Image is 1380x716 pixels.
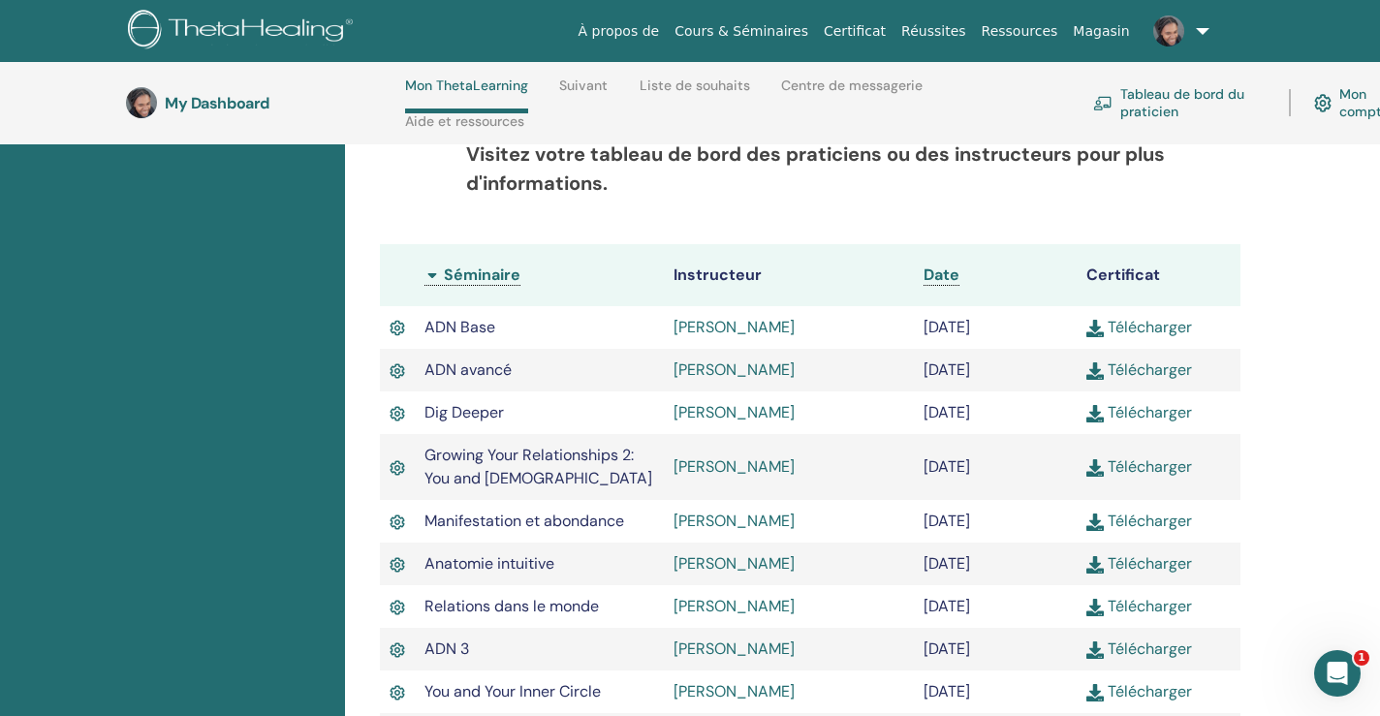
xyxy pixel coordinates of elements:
[914,500,1078,543] td: [DATE]
[924,265,959,286] a: Date
[974,14,1066,49] a: Ressources
[894,14,973,49] a: Réussites
[466,141,1165,196] b: Visitez votre tableau de bord des praticiens ou des instructeurs pour plus d'informations.
[1086,599,1104,616] img: download.svg
[1093,81,1266,124] a: Tableau de bord du praticien
[674,456,795,477] a: [PERSON_NAME]
[1086,641,1104,659] img: download.svg
[1086,596,1192,616] a: Télécharger
[674,359,795,380] a: [PERSON_NAME]
[1086,317,1192,337] a: Télécharger
[128,10,360,53] img: logo.png
[1086,405,1104,422] img: download.svg
[1354,650,1369,666] span: 1
[1314,650,1361,697] iframe: Intercom live chat
[165,94,359,112] h3: My Dashboard
[424,553,554,574] span: Anatomie intuitive
[640,78,750,109] a: Liste de souhaits
[424,596,599,616] span: Relations dans le monde
[674,402,795,422] a: [PERSON_NAME]
[674,638,795,659] a: [PERSON_NAME]
[390,317,405,338] img: Active Certificate
[424,359,512,380] span: ADN avancé
[424,402,504,422] span: Dig Deeper
[1086,511,1192,531] a: Télécharger
[424,445,652,488] span: Growing Your Relationships 2: You and [DEMOGRAPHIC_DATA]
[1086,514,1104,531] img: download.svg
[390,403,405,424] img: Active Certificate
[1086,638,1192,659] a: Télécharger
[674,596,795,616] a: [PERSON_NAME]
[667,14,816,49] a: Cours & Séminaires
[1086,320,1104,337] img: download.svg
[1086,456,1192,477] a: Télécharger
[1153,16,1184,47] img: default.jpg
[914,391,1078,434] td: [DATE]
[390,512,405,533] img: Active Certificate
[126,87,157,118] img: default.jpg
[914,670,1078,713] td: [DATE]
[914,306,1078,349] td: [DATE]
[914,434,1078,500] td: [DATE]
[1314,90,1333,116] img: cog.svg
[571,14,668,49] a: À propos de
[914,628,1078,670] td: [DATE]
[424,681,601,701] span: You and Your Inner Circle
[914,543,1078,585] td: [DATE]
[405,113,524,144] a: Aide et ressources
[390,682,405,703] img: Active Certificate
[1086,684,1104,701] img: download.svg
[405,78,528,113] a: Mon ThetaLearning
[674,681,795,701] a: [PERSON_NAME]
[390,457,405,479] img: Active Certificate
[914,349,1078,391] td: [DATE]
[390,360,405,382] img: Active Certificate
[924,265,959,285] span: Date
[424,317,495,337] span: ADN Base
[1086,681,1192,701] a: Télécharger
[914,585,1078,628] td: [DATE]
[1086,459,1104,477] img: download.svg
[674,317,795,337] a: [PERSON_NAME]
[424,511,624,531] span: Manifestation et abondance
[390,639,405,661] img: Active Certificate
[674,553,795,574] a: [PERSON_NAME]
[559,78,608,109] a: Suivant
[390,597,405,618] img: Active Certificate
[1086,362,1104,380] img: download.svg
[390,554,405,576] img: Active Certificate
[816,14,894,49] a: Certificat
[1086,553,1192,574] a: Télécharger
[1086,402,1192,422] a: Télécharger
[1086,359,1192,380] a: Télécharger
[664,244,914,306] th: Instructeur
[1093,96,1113,110] img: chalkboard-teacher.svg
[1077,244,1240,306] th: Certificat
[781,78,923,109] a: Centre de messagerie
[1065,14,1137,49] a: Magasin
[1086,556,1104,574] img: download.svg
[424,638,469,659] span: ADN 3
[674,511,795,531] a: [PERSON_NAME]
